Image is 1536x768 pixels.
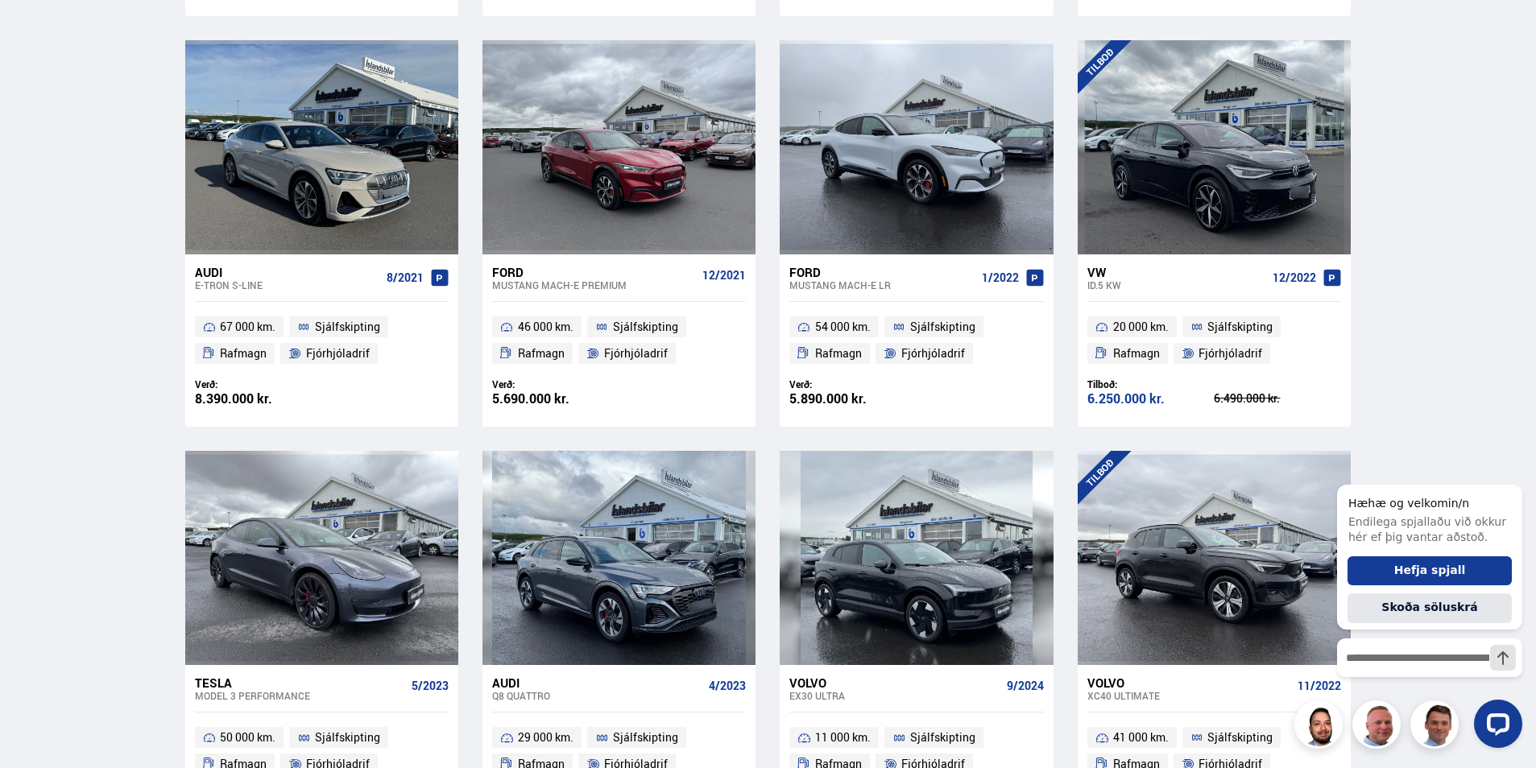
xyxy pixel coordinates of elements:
span: Fjórhjóladrif [901,344,965,363]
div: Ford [789,265,975,279]
span: 67 000 km. [220,317,275,337]
span: 12/2022 [1273,271,1316,284]
span: Fjórhjóladrif [306,344,370,363]
span: 1/2022 [982,271,1019,284]
iframe: LiveChat chat widget [1324,455,1529,761]
span: Sjálfskipting [1207,317,1273,337]
span: Sjálfskipting [910,728,975,747]
span: 46 000 km. [518,317,573,337]
span: 11/2022 [1298,679,1341,692]
div: Model 3 PERFORMANCE [195,690,405,701]
span: 4/2023 [709,679,746,692]
div: 6.490.000 kr. [1214,393,1341,404]
span: Sjálfskipting [613,728,678,747]
span: 54 000 km. [815,317,871,337]
span: 29 000 km. [518,728,573,747]
span: 8/2021 [387,271,424,284]
div: 5.690.000 kr. [492,392,619,406]
div: Audi [195,265,380,279]
div: Mustang Mach-e LR [789,279,975,291]
div: Mustang Mach-e PREMIUM [492,279,696,291]
div: Verð: [195,378,322,390]
img: nhp88E3Fdnt1Opn2.png [1297,703,1345,751]
span: Fjórhjóladrif [1199,344,1262,363]
span: Sjálfskipting [910,317,975,337]
div: ID.5 KW [1087,279,1266,291]
span: Fjórhjóladrif [604,344,668,363]
div: Audi [492,675,702,690]
div: 5.890.000 kr. [789,392,917,406]
div: Verð: [492,378,619,390]
a: Ford Mustang Mach-e LR 1/2022 54 000 km. Sjálfskipting Rafmagn Fjórhjóladrif Verð: 5.890.000 kr. [780,254,1053,427]
div: Volvo [789,675,1000,690]
div: VW [1087,265,1266,279]
div: Ford [492,265,696,279]
span: 9/2024 [1007,679,1044,692]
span: 5/2023 [412,679,449,692]
span: 11 000 km. [815,728,871,747]
span: Sjálfskipting [613,317,678,337]
a: Audi e-tron S-LINE 8/2021 67 000 km. Sjálfskipting Rafmagn Fjórhjóladrif Verð: 8.390.000 kr. [185,254,458,427]
span: Rafmagn [1113,344,1160,363]
span: Sjálfskipting [1207,728,1273,747]
div: 8.390.000 kr. [195,392,322,406]
div: e-tron S-LINE [195,279,380,291]
span: 50 000 km. [220,728,275,747]
a: Ford Mustang Mach-e PREMIUM 12/2021 46 000 km. Sjálfskipting Rafmagn Fjórhjóladrif Verð: 5.690.00... [482,254,756,427]
div: Volvo [1087,675,1291,690]
span: Sjálfskipting [315,317,380,337]
div: Q8 QUATTRO [492,690,702,701]
span: Rafmagn [815,344,862,363]
span: Rafmagn [518,344,565,363]
div: Tesla [195,675,405,690]
div: 6.250.000 kr. [1087,392,1215,406]
div: XC40 ULTIMATE [1087,690,1291,701]
span: 20 000 km. [1113,317,1169,337]
span: 12/2021 [702,269,746,282]
div: EX30 ULTRA [789,690,1000,701]
span: 41 000 km. [1113,728,1169,747]
a: VW ID.5 KW 12/2022 20 000 km. Sjálfskipting Rafmagn Fjórhjóladrif Tilboð: 6.250.000 kr. 6.490.000... [1078,254,1351,427]
div: Tilboð: [1087,378,1215,390]
span: Sjálfskipting [315,728,380,747]
span: Rafmagn [220,344,267,363]
div: Verð: [789,378,917,390]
